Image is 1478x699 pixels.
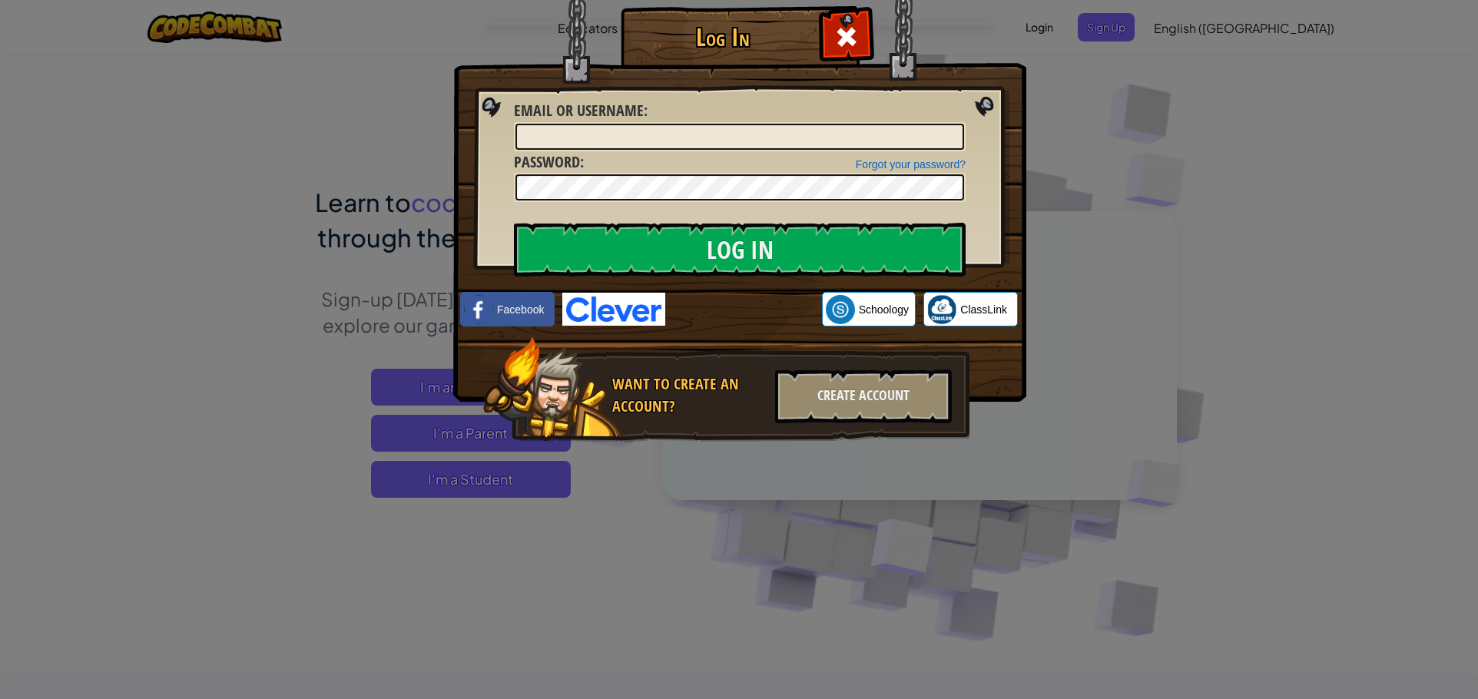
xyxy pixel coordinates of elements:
iframe: Sign in with Google Button [665,293,822,326]
span: Schoology [859,302,909,317]
label: : [514,151,584,174]
img: clever-logo-blue.png [562,293,665,326]
label: : [514,100,648,122]
span: ClassLink [960,302,1007,317]
div: Create Account [775,369,952,423]
h1: Log In [625,24,820,51]
span: Email or Username [514,100,644,121]
img: classlink-logo-small.png [927,295,956,324]
span: Password [514,151,580,172]
div: Want to create an account? [612,373,766,417]
a: Forgot your password? [856,158,966,171]
img: schoology.png [826,295,855,324]
input: Log In [514,223,966,277]
img: facebook_small.png [464,295,493,324]
span: Facebook [497,302,544,317]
